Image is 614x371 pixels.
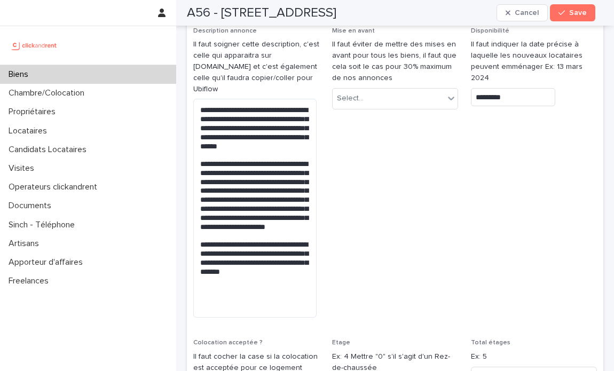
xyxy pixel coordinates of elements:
[515,9,539,17] span: Cancel
[4,107,64,117] p: Propriétaires
[332,28,375,34] span: Mise en avant
[4,276,57,286] p: Freelances
[4,126,56,136] p: Locataires
[4,239,48,249] p: Artisans
[193,340,263,346] span: Colocation acceptée ?
[471,340,510,346] span: Total étages
[471,39,597,83] p: Il faut indiquer la date précise à laquelle les nouveaux locataires peuvent emménager Ex: 13 mars...
[4,69,37,80] p: Biens
[332,39,458,83] p: Il faut éviter de mettre des mises en avant pour tous les biens, il faut que cela soit le cas pou...
[193,39,319,94] p: Il faut soigner cette description, c'est celle qui apparaitra sur [DOMAIN_NAME] et c'est égalemen...
[4,220,83,230] p: Sinch - Téléphone
[497,4,548,21] button: Cancel
[4,201,60,211] p: Documents
[471,351,597,362] p: Ex: 5
[4,257,91,267] p: Apporteur d'affaires
[9,35,60,56] img: UCB0brd3T0yccxBKYDjQ
[4,182,106,192] p: Operateurs clickandrent
[4,163,43,173] p: Visites
[471,28,509,34] span: Disponibilité
[4,145,95,155] p: Candidats Locataires
[187,5,336,21] h2: A56 - [STREET_ADDRESS]
[4,88,93,98] p: Chambre/Colocation
[193,28,257,34] span: Description annonce
[332,340,350,346] span: Etage
[550,4,595,21] button: Save
[337,93,364,104] div: Select...
[569,9,587,17] span: Save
